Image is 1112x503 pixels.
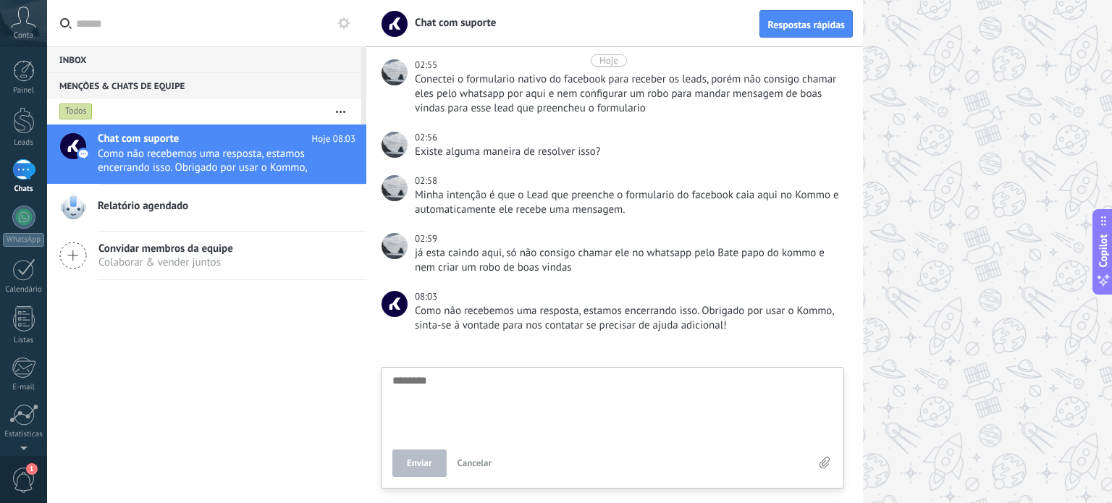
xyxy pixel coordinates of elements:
[1096,234,1111,267] span: Copilot
[3,86,45,96] div: Painel
[599,54,618,67] div: Hoje
[98,242,233,255] span: Convidar membros da equipe
[382,132,408,158] span: Gabriel Alencar
[312,132,355,146] span: Hoje 08:03
[3,233,44,247] div: WhatsApp
[26,463,38,475] span: 1
[98,255,233,269] span: Colaborar & vender juntos
[3,138,45,148] div: Leads
[407,458,432,468] span: Enviar
[415,304,841,333] div: Como não recebemos uma resposta, estamos encerrando isso. Obrigado por usar o Kommo, sinta-se à v...
[415,246,841,275] div: já esta caindo aqui, só não consigo chamar ele no whatsapp pelo Bate papo do kommo e nem criar um...
[415,145,841,159] div: Existe alguma maneira de resolver isso?
[325,98,356,124] button: Mais
[47,46,361,72] div: Inbox
[767,20,845,30] span: Respostas rápidas
[759,10,853,38] button: Respostas rápidas
[14,31,33,41] span: Conta
[415,232,439,246] div: 02:59
[392,449,447,477] button: Enviar
[3,383,45,392] div: E-mail
[98,147,328,174] span: Como não recebemos uma resposta, estamos encerrando isso. Obrigado por usar o Kommo, sinta-se à v...
[415,289,439,304] div: 08:03
[3,185,45,194] div: Chats
[382,291,408,317] span: Chat com suporte
[3,336,45,345] div: Listas
[98,199,188,214] span: Relatório agendado
[415,72,841,116] div: Conectei o formulario nativo do facebook para receber os leads, porém não consigo chamar eles pel...
[452,449,498,477] button: Cancelar
[59,103,93,120] div: Todos
[406,16,496,30] span: Chat com suporte
[382,233,408,259] span: Gabriel Alencar
[382,59,408,85] span: Gabriel Alencar
[382,175,408,201] span: Gabriel Alencar
[3,285,45,295] div: Calendário
[415,174,439,188] div: 02:58
[458,457,492,469] span: Cancelar
[47,124,366,184] a: Chat com suporte Hoje 08:03 Como não recebemos uma resposta, estamos encerrando isso. Obrigado po...
[415,188,841,217] div: Minha intenção é que o Lead que preenche o formulario do facebook caia aqui no Kommo e automatica...
[415,130,439,145] div: 02:56
[47,185,366,231] a: Relatório agendado
[98,132,179,146] span: Chat com suporte
[47,72,361,98] div: Menções & Chats de equipe
[3,430,45,439] div: Estatísticas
